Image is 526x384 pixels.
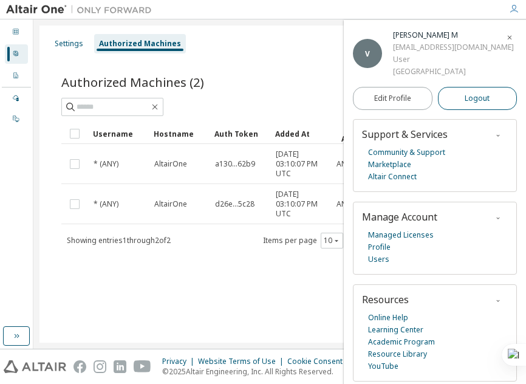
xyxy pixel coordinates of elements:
[368,324,423,336] a: Learning Center
[154,199,187,209] span: AltairOne
[198,357,287,366] div: Website Terms of Use
[365,49,370,59] span: V
[214,124,265,143] div: Auth Token
[275,124,326,143] div: Added At
[5,22,28,42] div: Dashboard
[336,159,371,169] span: ANYHOST
[99,39,181,49] div: Authorized Machines
[5,44,28,64] div: User Profile
[368,312,408,324] a: Online Help
[336,123,387,144] div: MAC Addresses
[94,199,118,209] span: * (ANY)
[393,53,514,66] div: User
[162,366,350,377] p: © 2025 Altair Engineering, Inc. All Rights Reserved.
[393,41,514,53] div: [EMAIL_ADDRESS][DOMAIN_NAME]
[362,128,448,141] span: Support & Services
[5,109,28,129] div: On Prem
[368,229,434,241] a: Managed Licenses
[368,171,417,183] a: Altair Connect
[134,360,151,373] img: youtube.svg
[73,360,86,373] img: facebook.svg
[55,39,83,49] div: Settings
[393,66,514,78] div: [GEOGRAPHIC_DATA]
[215,199,254,209] span: d26e...5c28
[94,159,118,169] span: * (ANY)
[393,29,514,41] div: Vaishnavee M
[368,360,398,372] a: YouTube
[438,87,517,110] button: Logout
[93,124,144,143] div: Username
[94,360,106,373] img: instagram.svg
[276,149,326,179] span: [DATE] 03:10:07 PM UTC
[6,4,158,16] img: Altair One
[263,233,343,249] span: Items per page
[368,146,445,159] a: Community & Support
[362,210,437,224] span: Manage Account
[336,199,371,209] span: ANYHOST
[67,235,171,245] span: Showing entries 1 through 2 of 2
[276,190,326,219] span: [DATE] 03:10:07 PM UTC
[374,94,411,103] span: Edit Profile
[353,87,432,110] a: Edit Profile
[368,348,427,360] a: Resource Library
[154,159,187,169] span: AltairOne
[368,253,389,266] a: Users
[114,360,126,373] img: linkedin.svg
[362,293,409,306] span: Resources
[465,92,490,105] span: Logout
[215,159,255,169] span: a130...62b9
[154,124,205,143] div: Hostname
[368,241,391,253] a: Profile
[324,236,340,245] button: 10
[4,360,66,373] img: altair_logo.svg
[5,66,28,86] div: Company Profile
[368,336,435,348] a: Academic Program
[61,74,204,91] span: Authorized Machines (2)
[162,357,198,366] div: Privacy
[368,159,411,171] a: Marketplace
[287,357,350,366] div: Cookie Consent
[5,89,28,108] div: Managed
